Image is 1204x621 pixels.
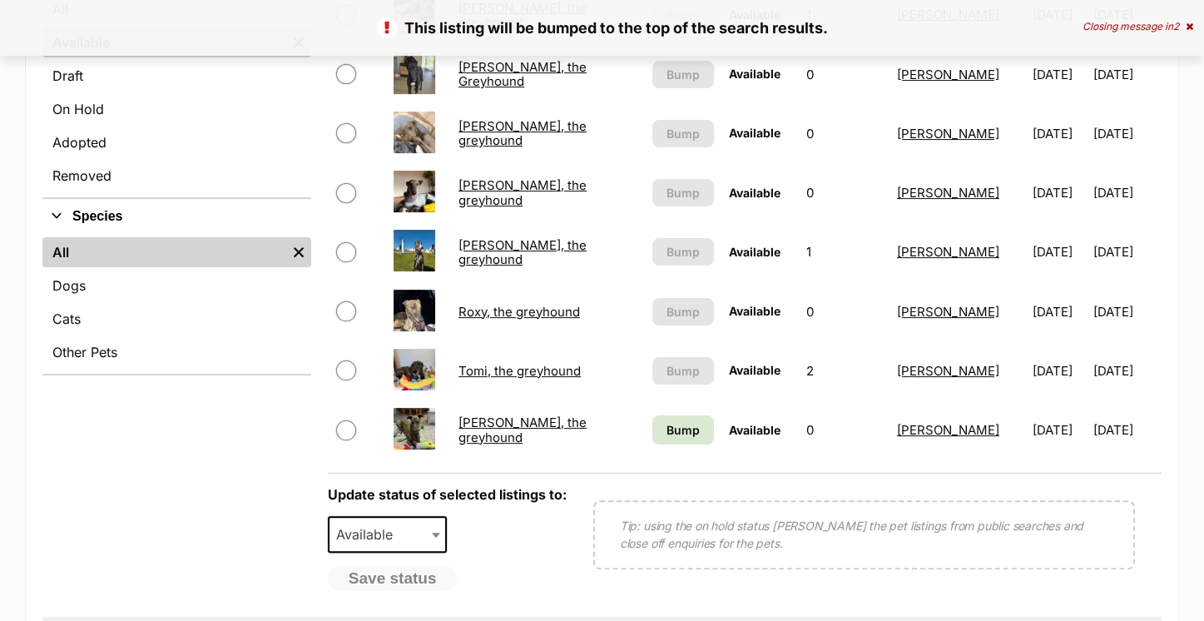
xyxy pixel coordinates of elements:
[652,238,714,266] button: Bump
[652,415,714,445] a: Bump
[42,94,311,124] a: On Hold
[1083,21,1193,32] div: Closing message in
[652,298,714,325] button: Bump
[897,67,999,82] a: [PERSON_NAME]
[1093,401,1160,459] td: [DATE]
[729,186,780,200] span: Available
[1093,164,1160,221] td: [DATE]
[458,118,587,148] a: [PERSON_NAME], the greyhound
[799,164,888,221] td: 0
[42,127,311,157] a: Adopted
[42,304,311,334] a: Cats
[1093,46,1160,103] td: [DATE]
[329,523,409,546] span: Available
[897,422,999,438] a: [PERSON_NAME]
[799,401,888,459] td: 0
[729,126,780,140] span: Available
[1025,164,1092,221] td: [DATE]
[666,66,700,83] span: Bump
[897,185,999,201] a: [PERSON_NAME]
[652,61,714,88] button: Bump
[620,517,1108,552] p: Tip: using the on hold status [PERSON_NAME] the pet listings from public searches and close off e...
[897,244,999,260] a: [PERSON_NAME]
[42,337,311,367] a: Other Pets
[42,61,311,91] a: Draft
[1025,283,1092,340] td: [DATE]
[328,516,448,553] span: Available
[458,59,587,89] a: [PERSON_NAME], the Greyhound
[1025,46,1092,103] td: [DATE]
[286,237,311,267] a: Remove filter
[652,120,714,147] button: Bump
[1025,223,1092,281] td: [DATE]
[729,363,780,377] span: Available
[1025,105,1092,162] td: [DATE]
[1025,401,1092,459] td: [DATE]
[1093,223,1160,281] td: [DATE]
[666,243,700,261] span: Bump
[328,486,567,503] label: Update status of selected listings to:
[897,126,999,142] a: [PERSON_NAME]
[1093,283,1160,340] td: [DATE]
[17,17,1187,39] p: This listing will be bumped to the top of the search results.
[729,304,780,318] span: Available
[42,271,311,301] a: Dogs
[458,237,587,267] a: [PERSON_NAME], the greyhound
[799,223,888,281] td: 1
[729,245,780,259] span: Available
[729,423,780,437] span: Available
[1025,342,1092,400] td: [DATE]
[666,184,700,201] span: Bump
[652,357,714,385] button: Bump
[652,179,714,206] button: Bump
[42,237,286,267] a: All
[729,67,780,81] span: Available
[458,415,587,445] a: [PERSON_NAME], the greyhound
[897,363,999,379] a: [PERSON_NAME]
[799,46,888,103] td: 0
[666,125,700,142] span: Bump
[666,362,700,380] span: Bump
[666,421,700,439] span: Bump
[799,105,888,162] td: 0
[328,565,458,592] button: Save status
[1173,20,1179,32] span: 2
[799,342,888,400] td: 2
[458,363,581,379] a: Tomi, the greyhound
[42,161,311,191] a: Removed
[666,303,700,320] span: Bump
[799,283,888,340] td: 0
[42,206,311,227] button: Species
[897,304,999,320] a: [PERSON_NAME]
[1093,105,1160,162] td: [DATE]
[1093,342,1160,400] td: [DATE]
[458,177,587,207] a: [PERSON_NAME], the greyhound
[458,304,580,320] a: Roxy, the greyhound
[42,234,311,374] div: Species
